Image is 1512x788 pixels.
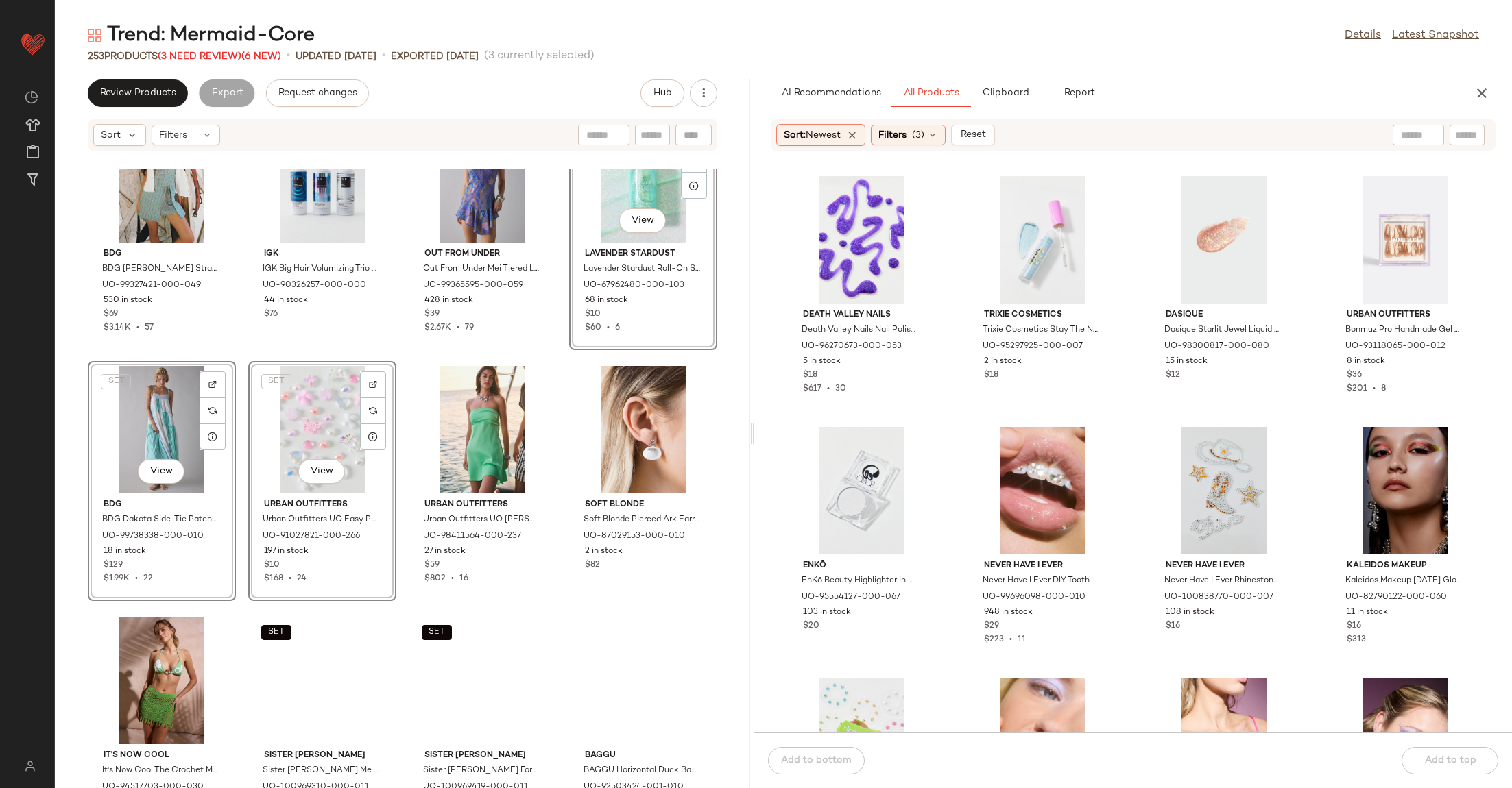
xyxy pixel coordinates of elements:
span: • [821,384,835,393]
p: Exported [DATE] [391,49,479,64]
span: • [287,48,290,64]
span: Urban Outfitters [1347,309,1463,321]
button: View [619,208,666,233]
span: 44 in stock [264,295,308,307]
span: $16 [1347,620,1361,632]
button: Reset [951,125,995,145]
button: View [138,459,184,484]
span: UO-90326257-000-000 [263,280,366,292]
img: 100838770_007_b [1155,427,1293,554]
span: BAGGU [585,750,701,762]
span: 2 in stock [984,356,1022,368]
span: UO-95554127-000-067 [802,591,900,604]
span: Urban Outfitters [424,499,541,511]
img: svg%3e [25,90,38,104]
span: $82 [585,559,600,571]
span: Sister [PERSON_NAME] Forget Me Not Beaded Floral Appliqué Asymmetric Midi Skirt in Ivory, Women's... [423,765,540,777]
span: $20 [803,620,819,632]
a: Details [1345,27,1381,44]
span: It's Now Cool [104,750,220,762]
span: Sort: [784,128,841,143]
span: All Products [903,88,959,99]
span: 530 in stock [104,295,152,307]
span: UO-82790122-000-060 [1345,591,1447,604]
span: 108 in stock [1166,606,1214,619]
span: Report [1064,88,1095,99]
span: 79 [465,323,474,332]
span: SET [107,377,124,386]
button: SET [101,374,131,389]
span: BDG [PERSON_NAME] Strapless Wrap Mini Dress in Blue, Women's at Urban Outfitters [102,263,219,275]
span: 253 [88,51,104,62]
div: Products [88,49,281,64]
span: $201 [1347,384,1367,393]
img: svg%3e [369,406,377,415]
img: 91027821_266_b [253,366,392,493]
span: BDG Dakota Side-Tie Patchwork Cotton Midi Dress in Patchwork, Women's at Urban Outfitters [102,514,219,526]
span: • [1004,635,1018,644]
span: UO-99365595-000-059 [423,280,523,292]
span: Never Have I Ever DIY Tooth Gem Kit in Classic Glam at Urban Outfitters [983,575,1099,587]
span: 428 in stock [424,295,473,307]
span: 11 [1018,635,1026,644]
span: View [149,466,173,477]
span: Sister [PERSON_NAME] [424,750,541,762]
span: Soft Blonde [585,499,701,511]
img: 96270673_053_b [792,176,931,304]
span: AI Recommendations [781,88,881,99]
img: 87029153_010_m [574,366,712,493]
span: It's Now Cool The Crochet Mini Skirt in Sublime, Women's at Urban Outfitters [102,765,219,777]
img: svg%3e [16,761,43,772]
span: UO-99696098-000-010 [983,591,1085,604]
span: 30 [835,384,846,393]
span: 948 in stock [984,606,1033,619]
span: Kaleidos Makeup [1347,560,1463,572]
img: 94517703_030_b [93,617,231,744]
span: 5 in stock [803,356,841,368]
span: Dasique [1166,309,1282,321]
span: Hub [653,88,672,99]
span: $69 [104,308,118,321]
span: $2.67K [424,323,451,332]
span: SET [428,628,445,637]
span: Filters [159,128,187,143]
span: $12 [1166,369,1180,382]
a: Latest Snapshot [1392,27,1479,44]
span: UO-98300817-000-080 [1164,341,1269,353]
span: Urban Outfitters UO Easy Peasy Rhinestone Face Gem Pack in Hearts and at Urban Outfitters [263,514,379,526]
span: UO-96270673-000-053 [802,341,902,353]
span: Soft Blonde Pierced Ark Earrings in White, Women's at Urban Outfitters [584,514,700,526]
img: 95554127_067_b [792,427,931,554]
span: • [446,574,459,583]
span: 103 in stock [803,606,851,619]
span: Filters [878,128,907,143]
img: heart_red.DM2ytmEG.svg [19,30,47,58]
span: Request changes [278,88,357,99]
span: UO-99738338-000-010 [102,530,204,543]
img: 98411564_237_b [413,366,552,493]
span: Sister [PERSON_NAME] Me Not Beaded Floral Appliqué Cami Top in Ivory, Women's at Urban Outfitters [263,765,379,777]
span: SET [267,628,285,637]
button: Hub [640,79,684,107]
span: Clipboard [981,88,1029,99]
span: EnKō Beauty Highlighter in Circe at Urban Outfitters [802,575,918,587]
img: 82790122_060_b [1336,427,1474,554]
span: 2 in stock [585,545,623,558]
span: Reset [960,130,986,140]
span: 8 [1381,384,1386,393]
span: • [131,323,145,332]
span: 8 in stock [1347,356,1385,368]
span: 11 in stock [1347,606,1388,619]
span: $802 [424,574,446,583]
span: IGK [264,248,381,260]
span: 15 in stock [1166,356,1208,368]
img: svg%3e [369,380,377,389]
span: Dasique Starlit Jewel Liquid Glitter Eyeliner at Urban Outfitters [1164,324,1281,336]
span: Sort [101,128,121,143]
span: Never Have I Ever [984,560,1101,572]
p: updated [DATE] [296,49,376,64]
span: BAGGU Horizontal Duck Bag in Embroidered Shell, Women's at Urban Outfitters [584,765,700,777]
span: Lavender Stardust Roll-On Scented Shimmer Glitter in Macaron at Urban Outfitters [584,263,700,275]
span: Bonmuz Pro Handmade Gel Nail Set in Gilded Creme at Urban Outfitters [1345,324,1462,336]
span: UO-91027821-000-266 [263,530,360,543]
